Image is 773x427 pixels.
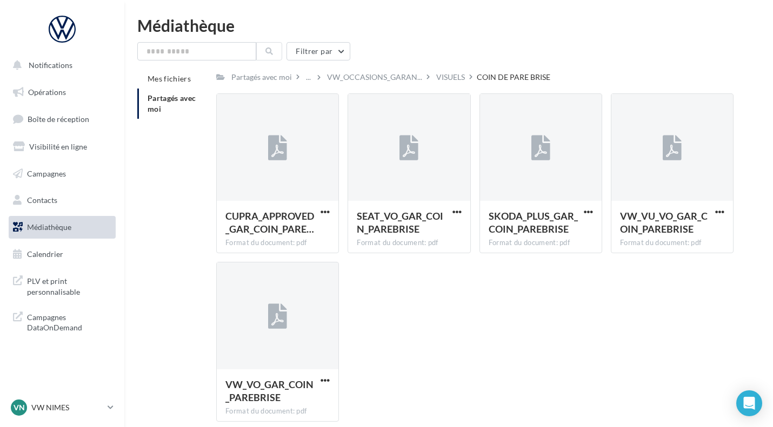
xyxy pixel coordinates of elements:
[27,168,66,178] span: Campagnes
[225,406,330,416] div: Format du document: pdf
[6,162,118,185] a: Campagnes
[27,222,71,232] span: Médiathèque
[14,402,25,413] span: VN
[6,81,118,104] a: Opérations
[27,195,57,205] span: Contacts
[620,210,708,235] span: VW_VU_VO_GAR_COIN_PAREBRISE
[6,107,118,131] a: Boîte de réception
[27,274,111,297] span: PLV et print personnalisable
[31,402,103,413] p: VW NIMES
[225,210,314,235] span: CUPRA_APPROVED_GAR_COIN_PAREBRISE
[286,42,350,60] button: Filtrer par
[489,210,578,235] span: SKODA_PLUS_GAR_COIN_PAREBRISE
[436,72,465,83] div: VISUELS
[357,210,443,235] span: SEAT_VO_GAR_COIN_PAREBRISE
[357,238,461,248] div: Format du document: pdf
[477,72,550,83] div: COIN DE PARE BRISE
[231,72,292,83] div: Partagés avec moi
[148,93,196,113] span: Partagés avec moi
[6,135,118,158] a: Visibilité en ligne
[6,54,114,77] button: Notifications
[29,60,72,70] span: Notifications
[137,17,760,33] div: Médiathèque
[28,87,66,97] span: Opérations
[225,378,314,403] span: VW_VO_GAR_COIN_PAREBRISE
[620,238,724,248] div: Format du document: pdf
[6,216,118,239] a: Médiathèque
[27,249,63,259] span: Calendrier
[6,306,118,337] a: Campagnes DataOnDemand
[27,310,111,333] span: Campagnes DataOnDemand
[6,243,118,266] a: Calendrier
[304,70,313,85] div: ...
[225,238,330,248] div: Format du document: pdf
[6,189,118,212] a: Contacts
[29,142,87,151] span: Visibilité en ligne
[6,269,118,301] a: PLV et print personnalisable
[736,390,762,416] div: Open Intercom Messenger
[148,74,191,83] span: Mes fichiers
[489,238,593,248] div: Format du document: pdf
[327,72,422,83] span: VW_OCCASIONS_GARAN...
[9,397,116,418] a: VN VW NIMES
[28,114,89,124] span: Boîte de réception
